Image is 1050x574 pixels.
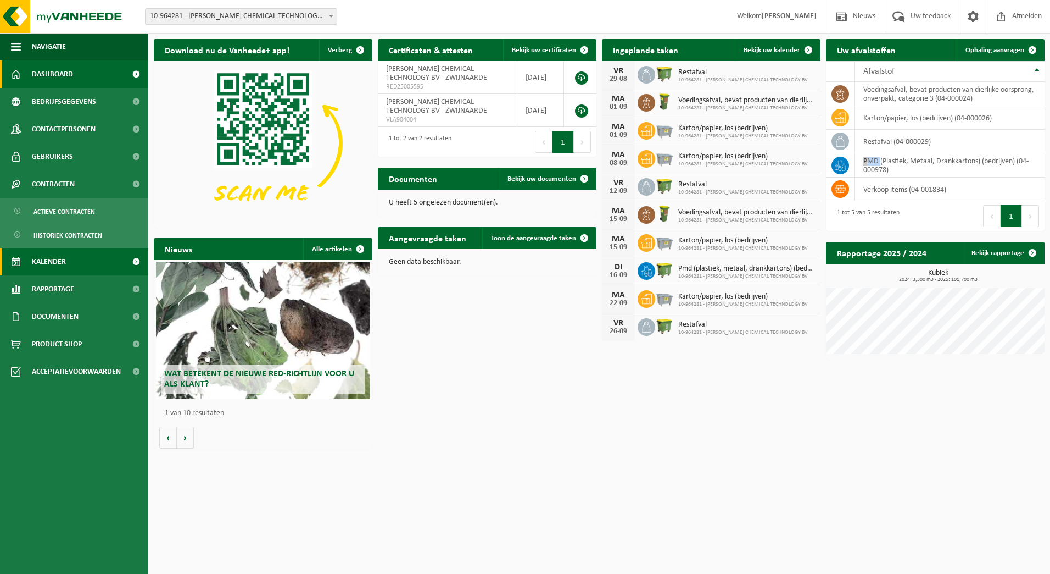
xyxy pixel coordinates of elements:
[678,236,808,245] span: Karton/papier, los (bedrijven)
[517,61,564,94] td: [DATE]
[607,159,629,167] div: 08-09
[32,33,66,60] span: Navigatie
[517,94,564,127] td: [DATE]
[378,39,484,60] h2: Certificaten & attesten
[655,205,674,223] img: WB-0060-HPE-GN-51
[328,47,352,54] span: Verberg
[482,227,595,249] a: Toon de aangevraagde taken
[607,151,629,159] div: MA
[655,261,674,279] img: WB-1100-HPE-GN-51
[826,242,937,263] h2: Rapportage 2025 / 2024
[678,133,808,140] span: 10-964281 - [PERSON_NAME] CHEMICAL TECHNOLOGY BV
[831,204,900,228] div: 1 tot 5 van 5 resultaten
[607,179,629,187] div: VR
[607,328,629,335] div: 26-09
[855,82,1045,106] td: voedingsafval, bevat producten van dierlijke oorsprong, onverpakt, categorie 3 (04-000024)
[655,64,674,83] img: WB-1100-HPE-GN-51
[678,124,808,133] span: Karton/papier, los (bedrijven)
[655,92,674,111] img: WB-0060-HPE-GN-51
[491,235,576,242] span: Toon de aangevraagde taken
[957,39,1043,61] a: Ophaling aanvragen
[826,39,907,60] h2: Uw afvalstoffen
[602,39,689,60] h2: Ingeplande taken
[319,39,371,61] button: Verberg
[655,176,674,195] img: WB-1100-HPE-GN-51
[607,319,629,328] div: VR
[678,68,808,77] span: Restafval
[32,330,82,358] span: Product Shop
[678,189,808,196] span: 10-964281 - [PERSON_NAME] CHEMICAL TECHNOLOGY BV
[32,170,75,198] span: Contracten
[32,115,96,143] span: Contactpersonen
[3,201,146,222] a: Actieve contracten
[607,187,629,195] div: 12-09
[154,61,372,225] img: Download de VHEPlus App
[863,67,895,76] span: Afvalstof
[607,244,629,251] div: 15-09
[386,98,487,115] span: [PERSON_NAME] CHEMICAL TECHNOLOGY BV - ZWIJNAARDE
[507,175,576,183] span: Bekijk uw documenten
[855,153,1045,178] td: PMD (Plastiek, Metaal, Drankkartons) (bedrijven) (04-000978)
[303,238,371,260] a: Alle artikelen
[32,60,73,88] span: Dashboard
[678,161,808,168] span: 10-964281 - [PERSON_NAME] CHEMICAL TECHNOLOGY BV
[383,130,451,154] div: 1 tot 2 van 2 resultaten
[607,131,629,139] div: 01-09
[607,235,629,244] div: MA
[607,272,629,279] div: 16-09
[831,277,1045,283] span: 2024: 3,300 m3 - 2025: 101,700 m3
[678,77,808,84] span: 10-964281 - [PERSON_NAME] CHEMICAL TECHNOLOGY BV
[607,291,629,300] div: MA
[33,225,102,246] span: Historiek contracten
[32,248,66,275] span: Kalender
[607,263,629,272] div: DI
[386,65,487,82] span: [PERSON_NAME] CHEMICAL TECHNOLOGY BV - ZWIJNAARDE
[32,88,96,115] span: Bedrijfsgegevens
[1001,205,1022,227] button: 1
[32,303,79,330] span: Documenten
[32,358,121,385] span: Acceptatievoorwaarden
[678,292,808,301] span: Karton/papier, los (bedrijven)
[389,258,585,266] p: Geen data beschikbaar.
[378,227,477,249] h2: Aangevraagde taken
[607,75,629,83] div: 29-08
[678,217,815,224] span: 10-964281 - [PERSON_NAME] CHEMICAL TECHNOLOGY BV
[678,96,815,105] span: Voedingsafval, bevat producten van dierlijke oorsprong, onverpakt, categorie 3
[32,143,73,170] span: Gebruikers
[607,67,629,75] div: VR
[678,180,808,189] span: Restafval
[146,9,337,24] span: 10-964281 - EASTMAN CHEMICAL TECHNOLOGY BV - ZWIJNAARDE
[386,82,509,91] span: RED25005595
[607,103,629,111] div: 01-09
[607,300,629,307] div: 22-09
[855,106,1045,130] td: karton/papier, los (bedrijven) (04-000026)
[655,120,674,139] img: WB-2500-GAL-GY-04
[678,273,815,280] span: 10-964281 - [PERSON_NAME] CHEMICAL TECHNOLOGY BV
[164,369,354,389] span: Wat betekent de nieuwe RED-richtlijn voor u als klant?
[678,264,815,273] span: Pmd (plastiek, metaal, drankkartons) (bedrijven)
[678,152,808,161] span: Karton/papier, los (bedrijven)
[535,131,552,153] button: Previous
[965,47,1024,54] span: Ophaling aanvragen
[177,427,194,449] button: Volgende
[655,148,674,167] img: WB-2500-GAL-GY-04
[574,131,591,153] button: Next
[165,410,367,417] p: 1 van 10 resultaten
[154,39,300,60] h2: Download nu de Vanheede+ app!
[607,123,629,131] div: MA
[762,12,817,20] strong: [PERSON_NAME]
[963,242,1043,264] a: Bekijk rapportage
[156,262,370,399] a: Wat betekent de nieuwe RED-richtlijn voor u als klant?
[607,95,629,103] div: MA
[386,115,509,124] span: VLA904004
[655,289,674,307] img: WB-2500-GAL-GY-04
[983,205,1001,227] button: Previous
[389,199,585,207] p: U heeft 5 ongelezen document(en).
[378,168,448,189] h2: Documenten
[33,201,95,222] span: Actieve contracten
[678,245,808,252] span: 10-964281 - [PERSON_NAME] CHEMICAL TECHNOLOGY BV
[831,269,1045,283] h3: Kubiek
[678,329,808,336] span: 10-964281 - [PERSON_NAME] CHEMICAL TECHNOLOGY BV
[1022,205,1039,227] button: Next
[32,275,74,303] span: Rapportage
